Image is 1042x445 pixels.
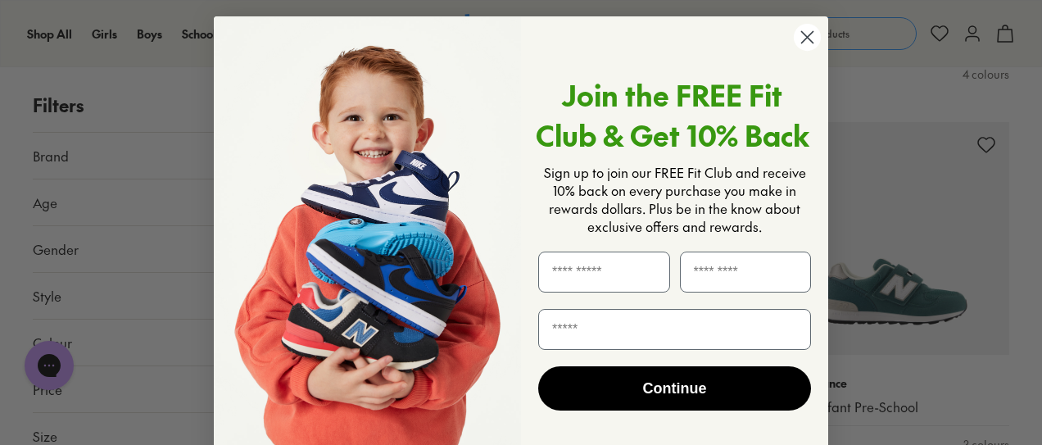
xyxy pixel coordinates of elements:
button: Continue [538,366,811,411]
button: Open gorgias live chat [8,6,57,55]
span: Sign up to join our FREE Fit Club and receive 10% back on every purchase you make in rewards doll... [544,163,806,235]
input: First Name [538,252,670,293]
input: Last Name [680,252,812,293]
input: Email [538,309,811,350]
button: Close dialog [793,23,822,52]
span: Join the FREE Fit Club & Get 10% Back [536,75,809,155]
